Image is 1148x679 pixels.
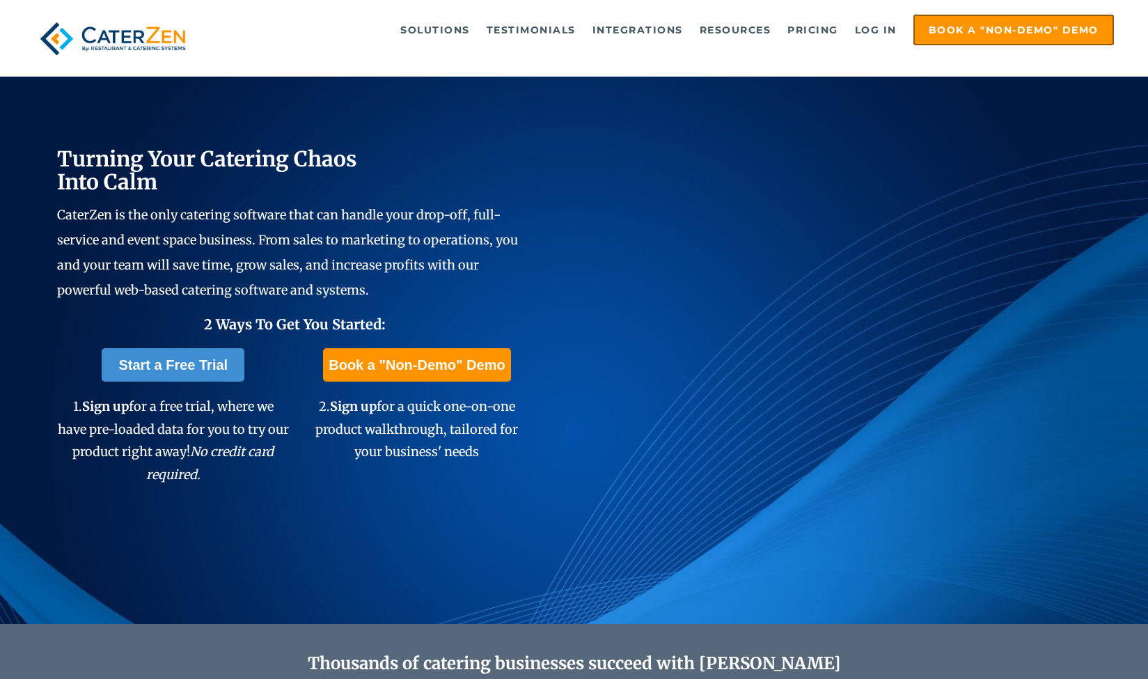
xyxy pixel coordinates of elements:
a: Book a "Non-Demo" Demo [323,348,510,382]
span: Turning Your Catering Chaos Into Calm [57,146,357,195]
a: Book a "Non-Demo" Demo [913,15,1114,45]
span: 2 Ways To Get You Started: [204,315,386,333]
span: CaterZen is the only catering software that can handle your drop-off, full-service and event spac... [57,207,518,298]
img: caterzen [34,15,191,63]
span: Sign up [82,398,129,414]
a: Integrations [585,16,690,44]
span: 1. for a free trial, where we have pre-loaded data for you to try our product right away! [58,398,289,482]
span: Sign up [330,398,377,414]
a: Log in [848,16,904,44]
a: Pricing [780,16,845,44]
a: Testimonials [480,16,583,44]
h2: Thousands of catering businesses succeed with [PERSON_NAME] [115,654,1033,674]
a: Resources [693,16,778,44]
span: 2. for a quick one-on-one product walkthrough, tailored for your business' needs [315,398,518,460]
em: No credit card required. [146,444,274,482]
div: Navigation Menu [219,15,1113,45]
a: Solutions [393,16,477,44]
a: Start a Free Trial [102,348,244,382]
